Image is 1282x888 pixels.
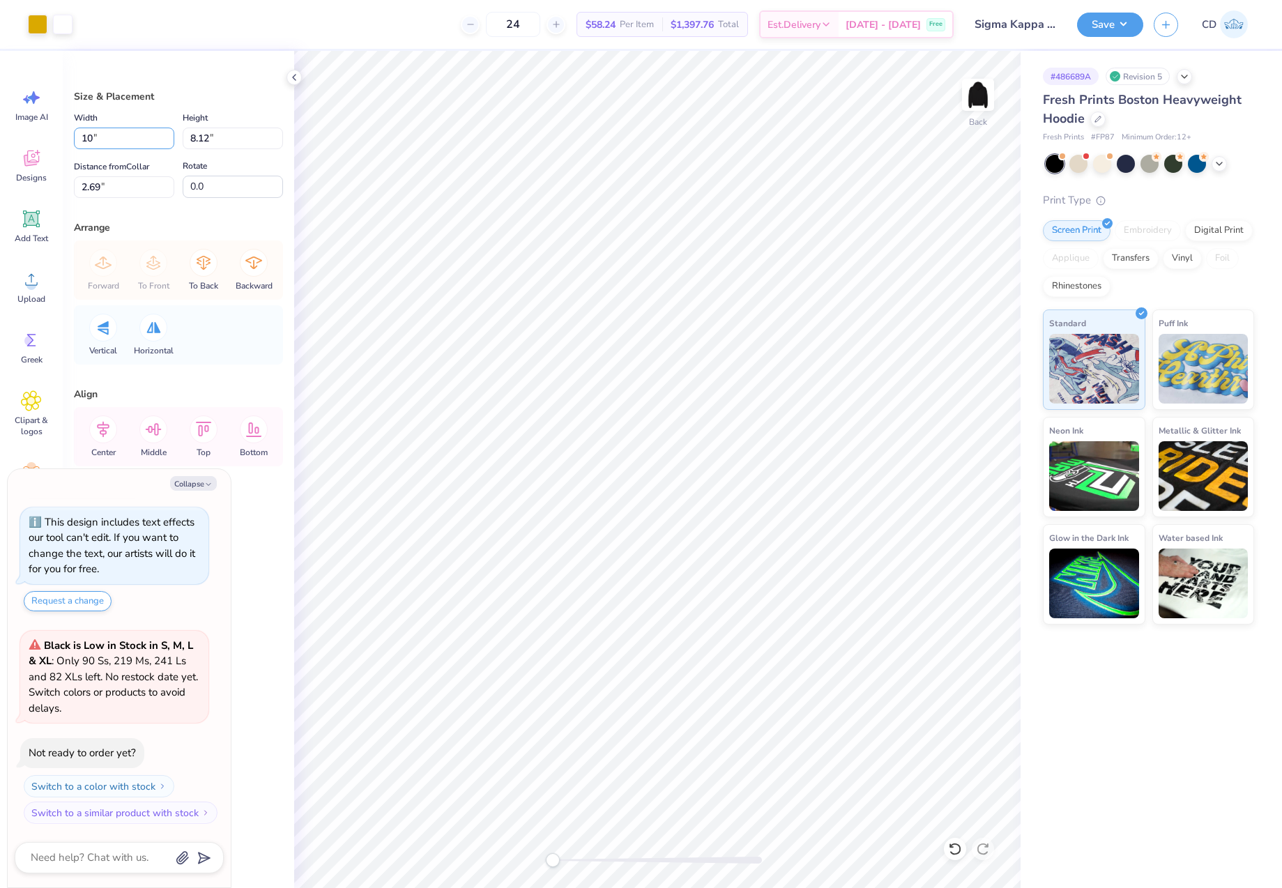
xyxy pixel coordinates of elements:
[1106,68,1170,85] div: Revision 5
[546,853,560,867] div: Accessibility label
[16,172,47,183] span: Designs
[189,280,218,291] span: To Back
[1043,132,1084,144] span: Fresh Prints
[74,220,283,235] div: Arrange
[1159,441,1249,511] img: Metallic & Glitter Ink
[141,447,167,458] span: Middle
[1043,276,1111,297] div: Rhinestones
[29,638,198,715] span: : Only 90 Ss, 219 Ms, 241 Ls and 82 XLs left. No restock date yet. Switch colors or products to a...
[21,354,43,365] span: Greek
[1049,441,1139,511] img: Neon Ink
[74,109,98,126] label: Width
[1159,334,1249,404] img: Puff Ink
[964,10,1067,38] input: Untitled Design
[236,280,273,291] span: Backward
[1049,423,1083,438] span: Neon Ink
[158,782,167,790] img: Switch to a color with stock
[74,89,283,104] div: Size & Placement
[964,81,992,109] img: Back
[1049,316,1086,330] span: Standard
[29,746,136,760] div: Not ready to order yet?
[671,17,714,32] span: $1,397.76
[1077,13,1143,37] button: Save
[1043,220,1111,241] div: Screen Print
[24,802,218,824] button: Switch to a similar product with stock
[183,109,208,126] label: Height
[1043,192,1254,208] div: Print Type
[969,116,987,128] div: Back
[1043,68,1099,85] div: # 486689A
[1220,10,1248,38] img: Cedric Diasanta
[718,17,739,32] span: Total
[8,415,54,437] span: Clipart & logos
[1103,248,1159,269] div: Transfers
[1043,248,1099,269] div: Applique
[1206,248,1239,269] div: Foil
[1091,132,1115,144] span: # FP87
[15,112,48,123] span: Image AI
[1163,248,1202,269] div: Vinyl
[1159,530,1223,545] span: Water based Ink
[1043,91,1242,127] span: Fresh Prints Boston Heavyweight Hoodie
[17,293,45,305] span: Upload
[586,17,616,32] span: $58.24
[74,387,283,401] div: Align
[24,775,174,797] button: Switch to a color with stock
[1159,316,1188,330] span: Puff Ink
[768,17,821,32] span: Est. Delivery
[846,17,921,32] span: [DATE] - [DATE]
[29,515,195,576] div: This design includes text effects our tool can't edit. If you want to change the text, our artist...
[89,345,117,356] span: Vertical
[29,638,193,668] strong: Black is Low in Stock in S, M, L & XL
[91,447,116,458] span: Center
[1159,423,1241,438] span: Metallic & Glitter Ink
[201,809,210,817] img: Switch to a similar product with stock
[1159,549,1249,618] img: Water based Ink
[1115,220,1181,241] div: Embroidery
[1185,220,1253,241] div: Digital Print
[1049,549,1139,618] img: Glow in the Dark Ink
[197,447,211,458] span: Top
[240,447,268,458] span: Bottom
[15,233,48,244] span: Add Text
[1196,10,1254,38] a: CD
[170,476,217,491] button: Collapse
[929,20,943,29] span: Free
[183,158,207,174] label: Rotate
[134,345,174,356] span: Horizontal
[1049,530,1129,545] span: Glow in the Dark Ink
[1122,132,1191,144] span: Minimum Order: 12 +
[620,17,654,32] span: Per Item
[24,591,112,611] button: Request a change
[74,158,149,175] label: Distance from Collar
[486,12,540,37] input: – –
[1202,17,1216,33] span: CD
[1049,334,1139,404] img: Standard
